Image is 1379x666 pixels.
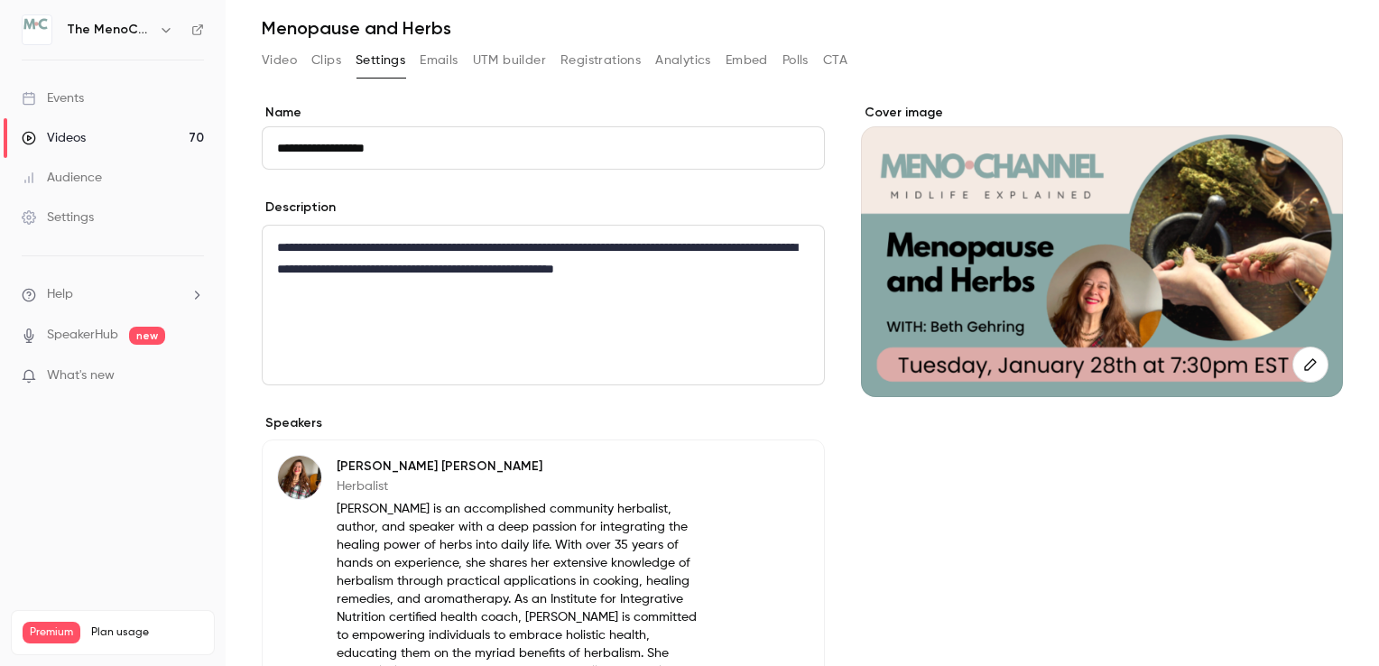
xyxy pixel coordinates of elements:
div: Audience [22,169,102,187]
button: Video [262,46,297,75]
span: new [129,327,165,345]
h6: The MenoChannel [67,21,152,39]
img: Beth Gehring [278,456,321,499]
span: Plan usage [91,625,203,640]
p: Speakers [262,414,825,432]
a: SpeakerHub [47,326,118,345]
li: help-dropdown-opener [22,285,204,304]
label: Name [262,104,825,122]
img: The MenoChannel [23,15,51,44]
iframe: Noticeable Trigger [182,368,204,384]
button: Analytics [655,46,711,75]
span: Premium [23,622,80,643]
button: Settings [356,46,405,75]
div: Videos [22,129,86,147]
button: Registrations [560,46,641,75]
p: Herbalist [337,477,708,495]
button: Clips [311,46,341,75]
span: Help [47,285,73,304]
button: Embed [726,46,768,75]
div: Settings [22,208,94,227]
label: Cover image [861,104,1343,122]
div: editor [263,226,824,384]
button: UTM builder [473,46,546,75]
button: CTA [823,46,847,75]
p: [PERSON_NAME] [PERSON_NAME] [337,458,708,476]
div: Events [22,89,84,107]
span: What's new [47,366,115,385]
h1: Menopause and Herbs [262,17,1343,39]
button: Polls [782,46,809,75]
button: Emails [420,46,458,75]
label: Description [262,199,336,217]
